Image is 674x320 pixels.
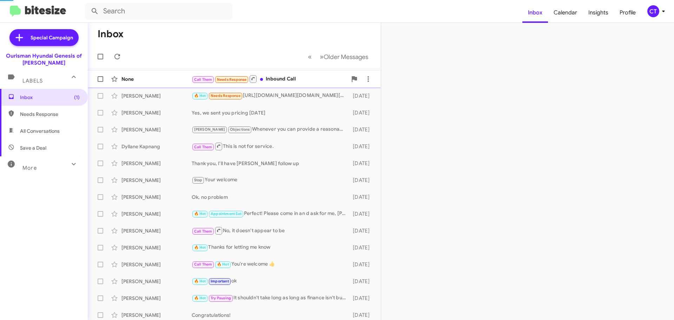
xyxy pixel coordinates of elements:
[217,77,247,82] span: Needs Response
[121,312,192,319] div: [PERSON_NAME]
[641,5,666,17] button: CT
[121,244,192,251] div: [PERSON_NAME]
[304,50,316,64] button: Previous
[194,211,206,216] span: 🔥 Hot
[324,53,368,61] span: Older Messages
[192,74,347,83] div: Inbound Call
[121,278,192,285] div: [PERSON_NAME]
[211,296,231,300] span: Try Pausing
[20,111,80,118] span: Needs Response
[211,279,229,283] span: Important
[349,109,375,116] div: [DATE]
[194,296,206,300] span: 🔥 Hot
[194,93,206,98] span: 🔥 Hot
[349,278,375,285] div: [DATE]
[121,109,192,116] div: [PERSON_NAME]
[548,2,583,23] a: Calendar
[20,128,60,135] span: All Conversations
[192,92,349,100] div: [URL][DOMAIN_NAME][DOMAIN_NAME][DOMAIN_NAME]
[349,227,375,234] div: [DATE]
[230,127,250,132] span: Objections
[85,3,232,20] input: Search
[194,127,225,132] span: [PERSON_NAME]
[308,52,312,61] span: «
[22,165,37,171] span: More
[194,145,212,149] span: Call Them
[349,312,375,319] div: [DATE]
[194,178,203,182] span: Stop
[192,210,349,218] div: Perfect! Please come in an d ask for me, [PERSON_NAME]
[349,261,375,268] div: [DATE]
[74,94,80,101] span: (1)
[121,227,192,234] div: [PERSON_NAME]
[583,2,614,23] a: Insights
[31,34,73,41] span: Special Campaign
[192,125,349,133] div: Whenever you can provide a reasonable quote for the 2024 g70 3.3t
[349,143,375,150] div: [DATE]
[614,2,641,23] a: Profile
[320,52,324,61] span: »
[121,160,192,167] div: [PERSON_NAME]
[349,210,375,217] div: [DATE]
[121,210,192,217] div: [PERSON_NAME]
[121,194,192,201] div: [PERSON_NAME]
[349,194,375,201] div: [DATE]
[194,262,212,267] span: Call Them
[192,109,349,116] div: Yes, we sent you pricing [DATE]
[121,295,192,302] div: [PERSON_NAME]
[522,2,548,23] a: Inbox
[121,76,192,83] div: None
[192,194,349,201] div: Ok, no problem
[121,177,192,184] div: [PERSON_NAME]
[349,92,375,99] div: [DATE]
[194,229,212,234] span: Call Them
[192,243,349,252] div: Thanks for letting me know
[192,312,349,319] div: Congratulations!
[349,177,375,184] div: [DATE]
[22,78,43,84] span: Labels
[316,50,372,64] button: Next
[192,176,349,184] div: Your welcome
[20,144,46,151] span: Save a Deal
[192,226,349,235] div: No, it doesn't appear to be
[647,5,659,17] div: CT
[192,142,349,151] div: This is not for service.
[192,260,349,268] div: You're welcome 👍
[192,294,349,302] div: It shouldn't take long as long as finance isn't busy with in store customers
[121,143,192,150] div: Dyllane Kapnang
[192,160,349,167] div: Thank you, I'll have [PERSON_NAME] follow up
[349,244,375,251] div: [DATE]
[121,261,192,268] div: [PERSON_NAME]
[9,29,79,46] a: Special Campaign
[194,279,206,283] span: 🔥 Hot
[194,245,206,250] span: 🔥 Hot
[217,262,229,267] span: 🔥 Hot
[20,94,80,101] span: Inbox
[349,126,375,133] div: [DATE]
[121,92,192,99] div: [PERSON_NAME]
[192,277,349,285] div: ok
[349,160,375,167] div: [DATE]
[194,77,212,82] span: Call Them
[349,295,375,302] div: [DATE]
[211,211,242,216] span: Appointment Set
[121,126,192,133] div: [PERSON_NAME]
[304,50,372,64] nav: Page navigation example
[98,28,124,40] h1: Inbox
[211,93,240,98] span: Needs Response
